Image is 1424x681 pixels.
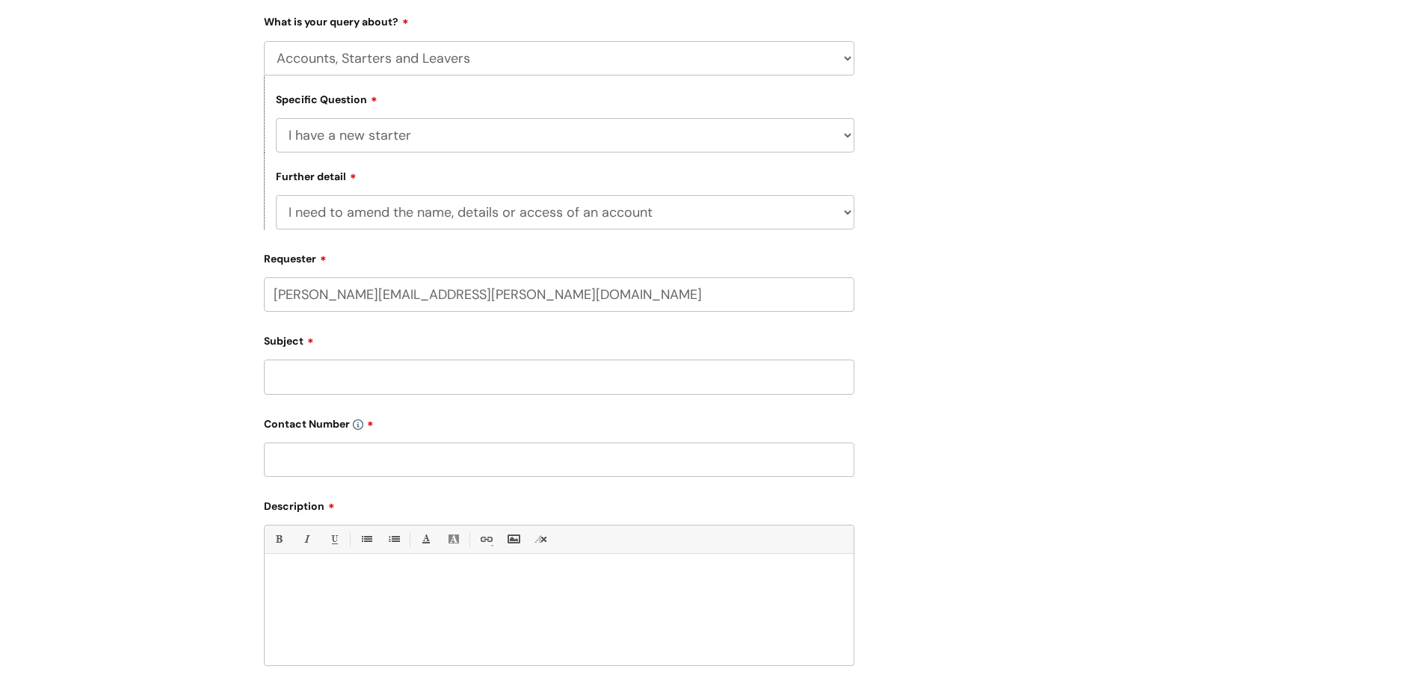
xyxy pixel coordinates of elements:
a: 1. Ordered List (Ctrl-Shift-8) [384,530,403,549]
label: Specific Question [276,91,377,106]
a: Remove formatting (Ctrl-\) [531,530,550,549]
a: Link [476,530,495,549]
input: Email [264,277,854,312]
label: Further detail [276,168,357,183]
a: Font Color [416,530,435,549]
label: Contact Number [264,413,854,431]
img: info-icon.svg [353,419,363,430]
a: Insert Image... [504,530,523,549]
a: Italic (Ctrl-I) [297,530,315,549]
a: Underline(Ctrl-U) [324,530,343,549]
a: • Unordered List (Ctrl-Shift-7) [357,530,375,549]
label: Requester [264,247,854,265]
label: Subject [264,330,854,348]
label: What is your query about? [264,10,854,28]
label: Description [264,495,854,513]
a: Back Color [444,530,463,549]
a: Bold (Ctrl-B) [269,530,288,549]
